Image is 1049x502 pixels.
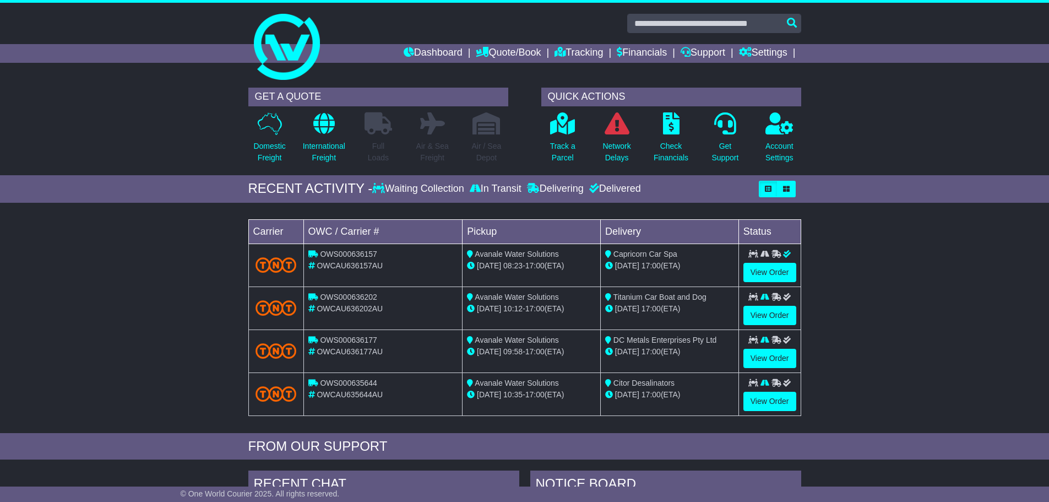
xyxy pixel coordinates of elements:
[642,390,661,399] span: 17:00
[256,257,297,272] img: TNT_Domestic.png
[416,141,449,164] p: Air & Sea Freight
[615,304,639,313] span: [DATE]
[743,306,796,325] a: View Order
[615,390,639,399] span: [DATE]
[372,183,466,195] div: Waiting Collection
[253,112,286,170] a: DomesticFreight
[605,303,734,315] div: (ETA)
[253,141,285,164] p: Domestic Freight
[615,347,639,356] span: [DATE]
[653,112,689,170] a: CheckFinancials
[256,300,297,315] img: TNT_Domestic.png
[681,44,725,63] a: Support
[248,439,801,455] div: FROM OUR SUPPORT
[477,347,501,356] span: [DATE]
[613,379,675,387] span: Citor Desalinators
[613,336,717,344] span: DC Metals Enterprises Pty Ltd
[654,141,688,164] p: Check Financials
[503,304,523,313] span: 10:12
[503,390,523,399] span: 10:35
[475,250,559,258] span: Avanale Water Solutions
[525,390,545,399] span: 17:00
[743,349,796,368] a: View Order
[317,304,383,313] span: OWCAU636202AU
[711,112,739,170] a: GetSupport
[550,141,575,164] p: Track a Parcel
[317,347,383,356] span: OWCAU636177AU
[302,112,346,170] a: InternationalFreight
[525,347,545,356] span: 17:00
[743,392,796,411] a: View Order
[248,471,519,500] div: RECENT CHAT
[303,219,463,244] td: OWC / Carrier #
[605,260,734,272] div: (ETA)
[602,112,631,170] a: NetworkDelays
[524,183,586,195] div: Delivering
[475,293,559,301] span: Avanale Water Solutions
[317,261,383,270] span: OWCAU636157AU
[404,44,463,63] a: Dashboard
[248,219,303,244] td: Carrier
[317,390,383,399] span: OWCAU635644AU
[541,88,801,106] div: QUICK ACTIONS
[738,219,801,244] td: Status
[605,389,734,401] div: (ETA)
[320,293,377,301] span: OWS000636202
[477,390,501,399] span: [DATE]
[711,141,738,164] p: Get Support
[617,44,667,63] a: Financials
[503,347,523,356] span: 09:58
[586,183,641,195] div: Delivered
[613,293,706,301] span: Titanium Car Boat and Dog
[181,489,340,498] span: © One World Courier 2025. All rights reserved.
[248,88,508,106] div: GET A QUOTE
[467,346,596,358] div: - (ETA)
[477,304,501,313] span: [DATE]
[525,304,545,313] span: 17:00
[477,261,501,270] span: [DATE]
[472,141,502,164] p: Air / Sea Depot
[475,336,559,344] span: Avanale Water Solutions
[467,389,596,401] div: - (ETA)
[475,379,559,387] span: Avanale Water Solutions
[365,141,392,164] p: Full Loads
[467,303,596,315] div: - (ETA)
[256,386,297,401] img: TNT_Domestic.png
[739,44,787,63] a: Settings
[476,44,541,63] a: Quote/Book
[248,181,373,197] div: RECENT ACTIVITY -
[467,183,524,195] div: In Transit
[256,343,297,358] img: TNT_Domestic.png
[642,261,661,270] span: 17:00
[550,112,576,170] a: Track aParcel
[530,471,801,500] div: NOTICE BOARD
[600,219,738,244] td: Delivery
[320,379,377,387] span: OWS000635644
[320,336,377,344] span: OWS000636177
[602,141,631,164] p: Network Delays
[303,141,345,164] p: International Freight
[463,219,601,244] td: Pickup
[765,141,793,164] p: Account Settings
[765,112,794,170] a: AccountSettings
[555,44,603,63] a: Tracking
[615,261,639,270] span: [DATE]
[613,250,677,258] span: Capricorn Car Spa
[320,250,377,258] span: OWS000636157
[743,263,796,282] a: View Order
[467,260,596,272] div: - (ETA)
[642,304,661,313] span: 17:00
[525,261,545,270] span: 17:00
[605,346,734,358] div: (ETA)
[642,347,661,356] span: 17:00
[503,261,523,270] span: 08:23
